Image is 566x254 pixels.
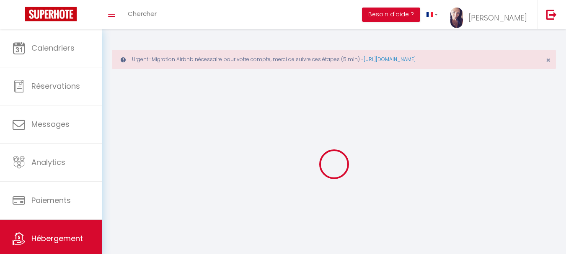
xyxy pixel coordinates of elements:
[31,157,65,167] span: Analytics
[31,43,75,53] span: Calendriers
[546,56,550,64] button: Close
[128,9,157,18] span: Chercher
[546,55,550,65] span: ×
[364,56,416,63] a: [URL][DOMAIN_NAME]
[31,81,80,91] span: Réservations
[450,8,463,28] img: ...
[31,233,83,244] span: Hébergement
[31,195,71,205] span: Paiements
[31,119,70,129] span: Messages
[112,50,556,69] div: Urgent : Migration Airbnb nécessaire pour votre compte, merci de suivre ces étapes (5 min) -
[546,9,557,20] img: logout
[362,8,420,22] button: Besoin d'aide ?
[468,13,527,23] span: [PERSON_NAME]
[25,7,77,21] img: Super Booking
